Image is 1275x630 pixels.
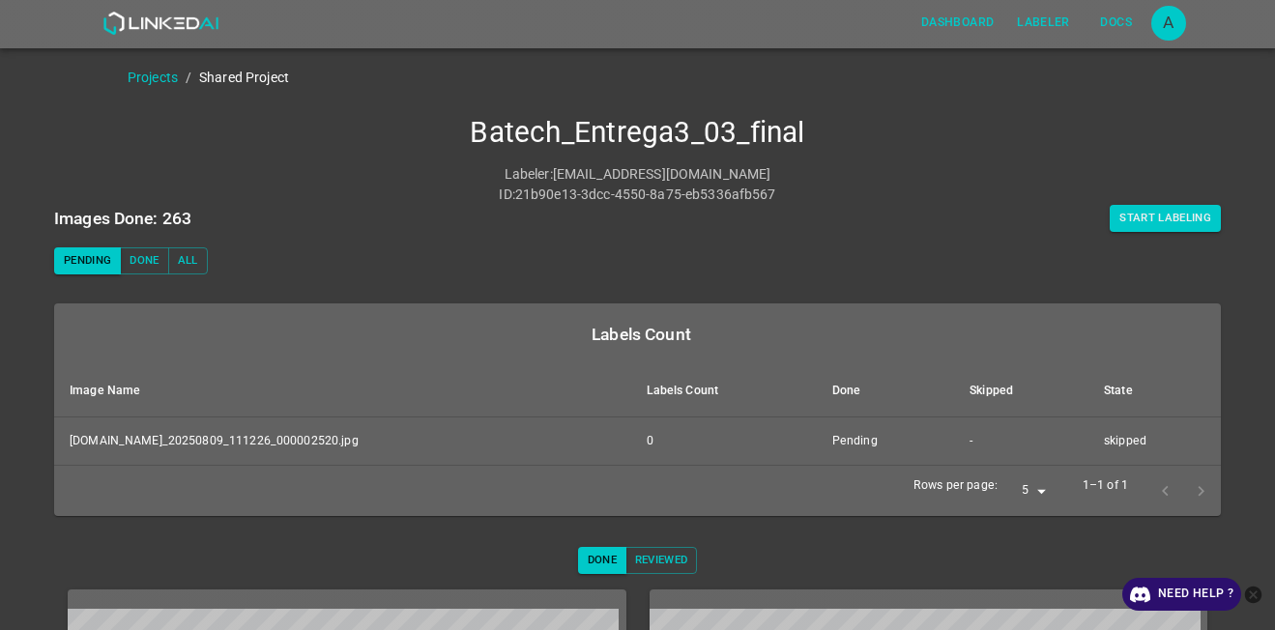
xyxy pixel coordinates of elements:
[54,205,191,232] h6: Images Done: 263
[515,185,776,205] p: 21b90e13-3dcc-4550-8a75-eb5336afb567
[913,7,1001,39] button: Dashboard
[54,365,631,417] th: Image Name
[168,247,208,274] button: All
[499,185,514,205] p: ID :
[1088,416,1221,466] td: skipped
[1122,578,1241,611] a: Need Help ?
[1083,477,1128,495] p: 1–1 of 1
[120,247,168,274] button: Done
[1005,478,1052,504] div: 5
[913,477,998,495] p: Rows per page:
[1241,578,1265,611] button: close-help
[1151,6,1186,41] button: Open settings
[128,68,1275,88] nav: breadcrumb
[54,247,121,274] button: Pending
[625,547,698,574] button: Reviewed
[578,547,626,574] button: Done
[1005,3,1081,43] a: Labeler
[817,416,954,466] td: Pending
[505,164,553,185] p: Labeler :
[70,321,1213,348] div: Labels Count
[102,12,219,35] img: LinkedAI
[817,365,954,417] th: Done
[1082,3,1151,43] a: Docs
[1088,365,1221,417] th: State
[631,365,817,417] th: Labels Count
[1086,7,1147,39] button: Docs
[1151,6,1186,41] div: A
[1009,7,1077,39] button: Labeler
[128,70,178,85] a: Projects
[910,3,1005,43] a: Dashboard
[54,115,1221,151] h4: Batech_Entrega3_03_final
[1110,205,1221,232] button: Start Labeling
[954,416,1088,466] td: -
[186,68,191,88] li: /
[631,416,817,466] td: 0
[954,365,1088,417] th: Skipped
[54,416,631,466] td: [DOMAIN_NAME]_20250809_111226_000002520.jpg
[553,164,771,185] p: [EMAIL_ADDRESS][DOMAIN_NAME]
[199,68,289,88] p: Shared Project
